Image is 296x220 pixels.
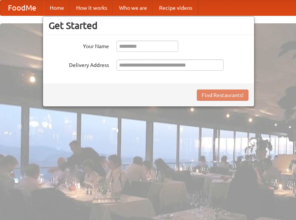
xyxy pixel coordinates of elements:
[197,90,248,101] button: Find Restaurants!
[49,59,109,69] label: Delivery Address
[70,0,113,15] a: How it works
[49,20,248,31] h3: Get Started
[44,0,70,15] a: Home
[49,41,109,50] label: Your Name
[153,0,198,15] a: Recipe videos
[0,0,44,15] a: FoodMe
[113,0,153,15] a: Who we are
